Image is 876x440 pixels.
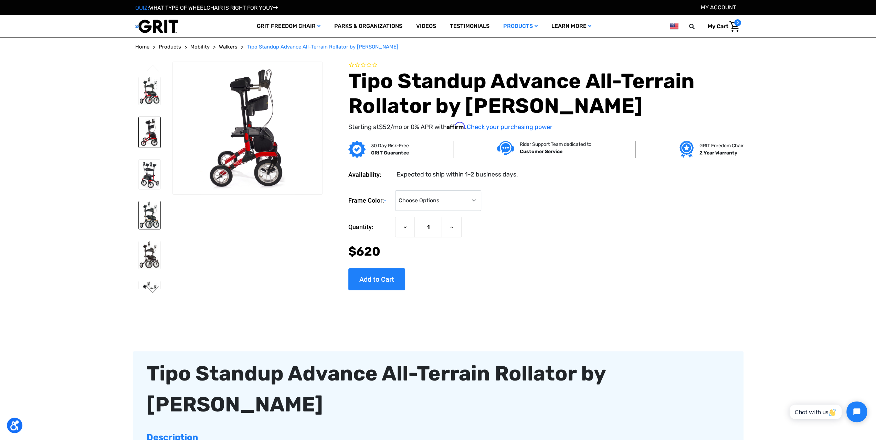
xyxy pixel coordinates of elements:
[139,201,161,229] img: Tipo Standup Advance All-Terrain Rollator by Comodita
[146,65,160,73] button: Go to slide 3 of 3
[135,19,178,33] img: GRIT All-Terrain Wheelchair and Mobility Equipment
[397,170,518,179] dd: Expected to ship within 1-2 business days.
[701,4,736,11] a: Account
[467,123,552,131] a: Check your purchasing power - Learn more about Affirm Financing (opens in modal)
[379,123,390,131] span: $52
[496,15,545,37] a: Products
[734,19,741,26] span: 0
[371,150,409,156] strong: GRIT Guarantee
[692,19,703,34] input: Search
[139,281,161,309] img: Tipo Standup Advance All-Terrain Rollator by Comodita
[348,170,392,179] dt: Availability:
[348,62,741,69] span: Rated 0.0 out of 5 stars 0 reviews
[782,396,873,428] iframe: Tidio Chat
[703,19,741,34] a: Cart with 0 items
[247,43,398,51] a: Tipo Standup Advance All-Terrain Rollator by [PERSON_NAME]
[670,22,678,31] img: us.png
[139,241,161,269] img: Tipo Standup Advance All-Terrain Rollator by Comodita
[699,150,737,156] strong: 2 Year Warranty
[173,62,322,195] img: Tipo Standup Advance All-Terrain Rollator by Comodita
[219,43,238,51] a: Walkers
[247,44,398,50] span: Tipo Standup Advance All-Terrain Rollator by [PERSON_NAME]
[729,21,739,32] img: Cart
[447,122,465,129] span: Affirm
[327,15,409,37] a: Parks & Organizations
[146,286,160,294] button: Go to slide 2 of 3
[348,122,741,132] p: Starting at /mo or 0% APR with .
[348,268,405,290] input: Add to Cart
[190,44,210,50] span: Mobility
[371,142,409,149] p: 30 Day Risk-Free
[139,117,161,148] img: Tipo Standup Advance All-Terrain Rollator by Comodita
[135,43,741,51] nav: Breadcrumb
[147,358,730,420] div: Tipo Standup Advance All-Terrain Rollator by [PERSON_NAME]
[348,244,380,259] span: $620
[348,69,741,118] h1: Tipo Standup Advance All-Terrain Rollator by [PERSON_NAME]
[497,141,514,155] img: Customer service
[699,142,743,149] p: GRIT Freedom Chair
[135,4,149,11] span: QUIZ:
[708,23,728,30] span: My Cart
[443,15,496,37] a: Testimonials
[520,149,562,154] strong: Customer Service
[348,217,392,237] label: Quantity:
[190,43,210,51] a: Mobility
[159,44,181,50] span: Products
[409,15,443,37] a: Videos
[219,44,238,50] span: Walkers
[139,160,161,189] img: Tipo Standup Advance All-Terrain Rollator by Comodita
[520,141,591,148] p: Rider Support Team dedicated to
[348,190,392,211] label: Frame Color:
[135,43,149,51] a: Home
[135,44,149,50] span: Home
[545,15,598,37] a: Learn More
[159,43,181,51] a: Products
[250,15,327,37] a: GRIT Freedom Chair
[139,77,161,105] img: Tipo Standup Advance All-Terrain Rollator by Comodita
[348,141,366,158] img: GRIT Guarantee
[679,141,694,158] img: Grit freedom
[135,4,278,11] a: QUIZ:WHAT TYPE OF WHEELCHAIR IS RIGHT FOR YOU?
